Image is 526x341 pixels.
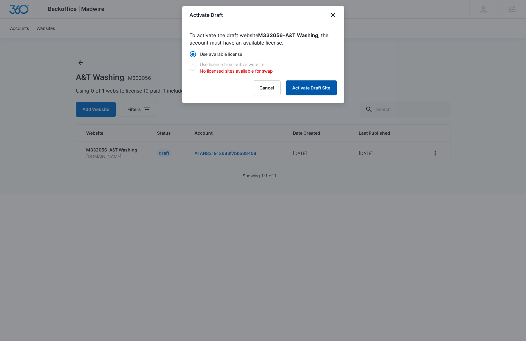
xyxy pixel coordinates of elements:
[189,31,337,46] p: To activate the draft website , the account must have an available license.
[286,80,337,95] button: Activate Draft Site
[329,11,337,19] button: close
[253,80,281,95] button: Cancel
[189,11,223,19] h1: Activate Draft
[258,32,318,38] strong: M332056-A&T Washing
[200,61,273,74] div: Use license from active website
[200,68,273,74] span: No licensed sites available for swap
[200,51,242,57] div: Use available license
